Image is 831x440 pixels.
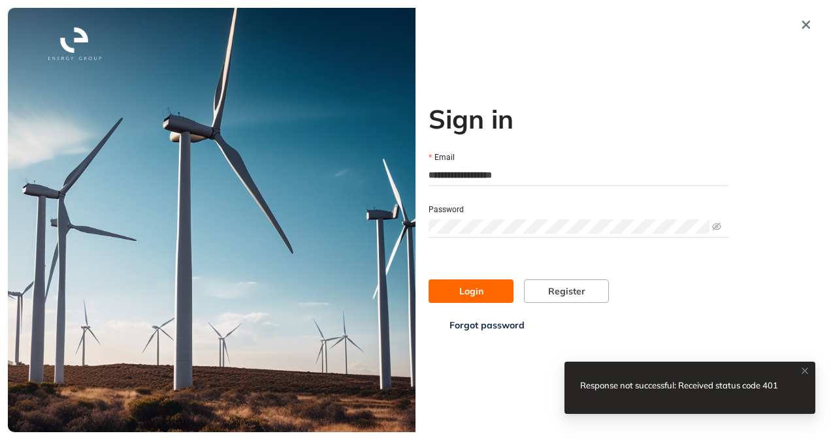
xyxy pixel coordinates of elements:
[449,318,525,332] span: Forgot password
[27,27,191,60] button: logo
[429,151,455,164] label: Email
[712,222,721,231] span: eye-invisible
[429,103,728,134] h2: Sign in
[429,279,513,303] button: Login
[429,204,464,216] label: Password
[48,27,101,60] img: logo
[429,165,728,185] input: Email
[429,219,709,234] input: Password
[429,313,546,337] button: Forgot password
[524,279,609,303] button: Register
[459,284,483,298] span: Login
[548,284,585,298] span: Register
[8,8,415,432] img: cover image
[580,377,794,393] div: Response not successful: Received status code 401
